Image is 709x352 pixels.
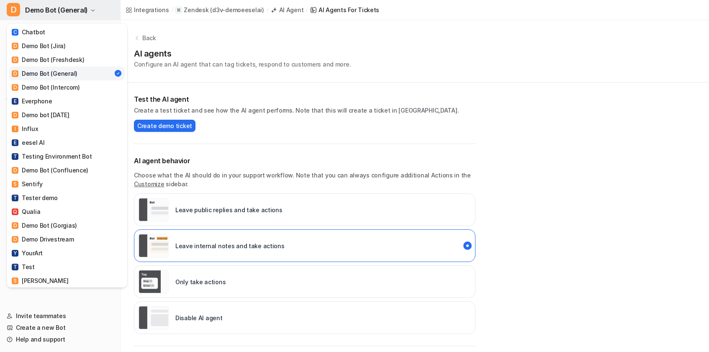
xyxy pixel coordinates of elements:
[12,207,40,216] div: Qualia
[12,181,18,188] span: S
[12,180,43,188] div: Sentify
[12,139,18,146] span: E
[12,98,18,105] span: E
[12,83,80,92] div: Demo Bot (Intercom)
[25,4,88,16] span: Demo Bot (General)
[12,167,18,174] span: D
[7,23,127,288] div: DDemo Bot (General)
[12,236,18,243] span: D
[12,97,52,105] div: Everphone
[12,153,18,160] span: T
[12,276,68,285] div: [PERSON_NAME]
[12,208,18,215] span: Q
[12,193,58,202] div: Tester demo
[12,70,18,77] span: D
[12,262,35,271] div: Test
[12,221,77,230] div: Demo Bot (Gorgias)
[12,124,38,133] div: Influx
[12,69,77,78] div: Demo Bot (General)
[12,126,18,132] span: I
[7,3,20,16] span: D
[12,41,66,50] div: Demo Bot (Jira)
[12,264,18,270] span: T
[12,250,18,257] span: Y
[12,166,88,175] div: Demo Bot (Confluence)
[12,235,74,244] div: Demo Drivestream
[12,152,92,161] div: Testing Environment Bot
[12,138,45,147] div: eesel AI
[12,57,18,63] span: D
[12,277,18,284] span: S
[12,110,69,119] div: Demo bot [DATE]
[12,29,18,36] span: C
[12,112,18,118] span: D
[12,249,43,257] div: YourArt
[12,222,18,229] span: D
[12,55,84,64] div: Demo Bot (Freshdesk)
[12,195,18,201] span: T
[12,43,18,49] span: D
[12,84,18,91] span: D
[12,28,45,36] div: Chatbot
